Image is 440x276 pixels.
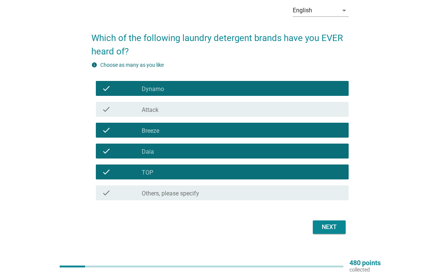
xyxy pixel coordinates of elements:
label: Choose as many as you like [100,62,164,68]
label: TOP [142,169,153,176]
div: English [293,7,312,14]
label: Others, please specify [142,190,199,197]
i: check [102,105,111,114]
h2: Which of the following laundry detergent brands have you EVER heard of? [91,24,349,58]
label: Breeze [142,127,159,135]
i: arrow_drop_down [340,6,349,15]
p: 480 points [349,260,381,266]
i: check [102,84,111,93]
i: info [91,62,97,68]
label: Daia [142,148,154,156]
label: Attack [142,106,158,114]
i: check [102,188,111,197]
label: Dynamo [142,85,164,93]
p: collected [349,266,381,273]
i: check [102,147,111,156]
button: Next [313,220,346,234]
i: check [102,126,111,135]
div: Next [319,223,340,232]
i: check [102,167,111,176]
